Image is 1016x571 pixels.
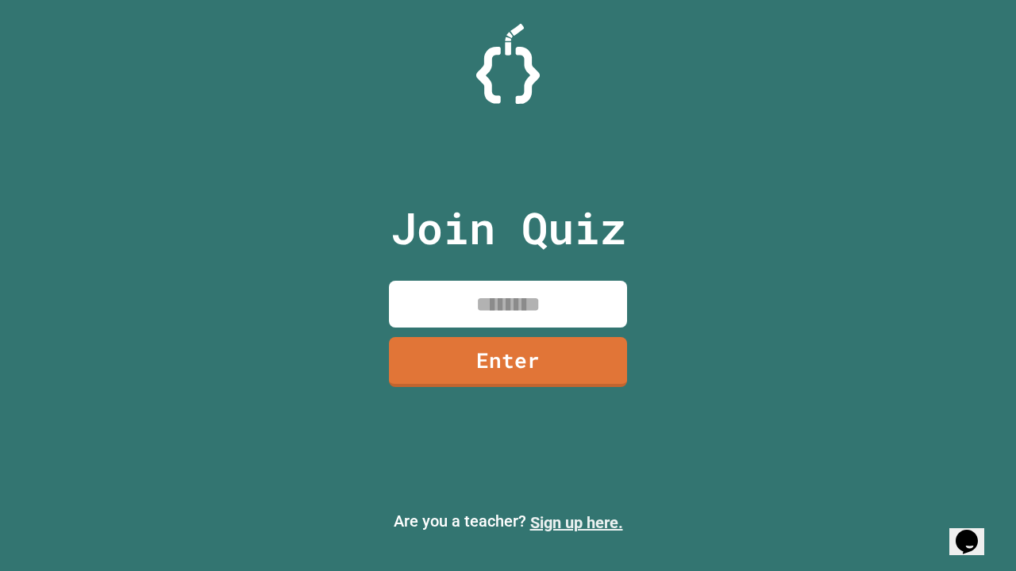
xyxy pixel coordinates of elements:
iframe: chat widget [949,508,1000,555]
a: Sign up here. [530,513,623,532]
p: Are you a teacher? [13,509,1003,535]
img: Logo.svg [476,24,540,104]
p: Join Quiz [391,195,626,261]
a: Enter [389,337,627,387]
